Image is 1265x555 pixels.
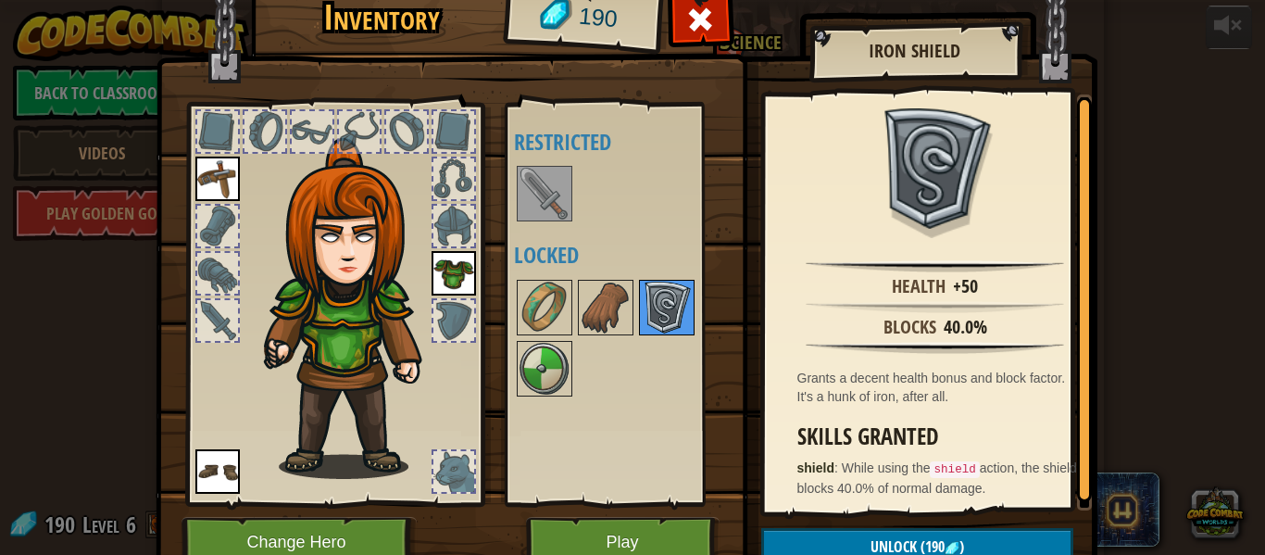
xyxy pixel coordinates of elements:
div: Blocks [883,314,936,341]
img: hair_f2.png [256,138,455,479]
img: portrait.png [580,282,632,334]
h2: Iron Shield [828,41,1002,61]
img: portrait.png [875,108,996,229]
div: Grants a decent health bonus and block factor. It's a hunk of iron, after all. [797,369,1083,406]
span: While using the action, the shield blocks 40.0% of normal damage. [797,460,1077,496]
div: Health [892,273,946,300]
img: portrait.png [432,251,476,296]
h3: Skills Granted [797,424,1083,449]
h4: Restricted [514,130,746,154]
div: +50 [953,273,978,300]
img: portrait.png [519,282,570,334]
img: portrait.png [519,168,570,220]
img: portrait.png [641,282,693,334]
code: shield [930,461,979,478]
img: hr.png [806,342,1063,354]
img: hr.png [806,301,1063,313]
img: portrait.png [519,343,570,395]
span: : [834,460,842,475]
img: portrait.png [195,449,240,494]
div: 40.0% [944,314,987,341]
strong: shield [797,460,834,475]
img: portrait.png [195,157,240,201]
h4: Locked [514,243,746,267]
img: hr.png [806,260,1063,272]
